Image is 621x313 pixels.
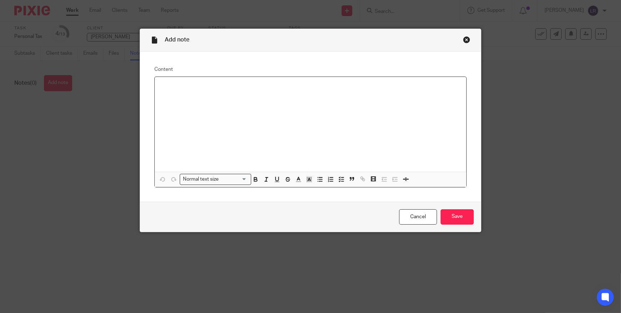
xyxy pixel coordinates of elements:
div: Search for option [180,174,251,185]
input: Search for option [221,176,247,183]
span: Normal text size [182,176,220,183]
span: Add note [165,37,189,43]
label: Content [154,66,467,73]
a: Cancel [399,209,437,225]
input: Save [441,209,474,225]
div: Close this dialog window [463,36,470,43]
